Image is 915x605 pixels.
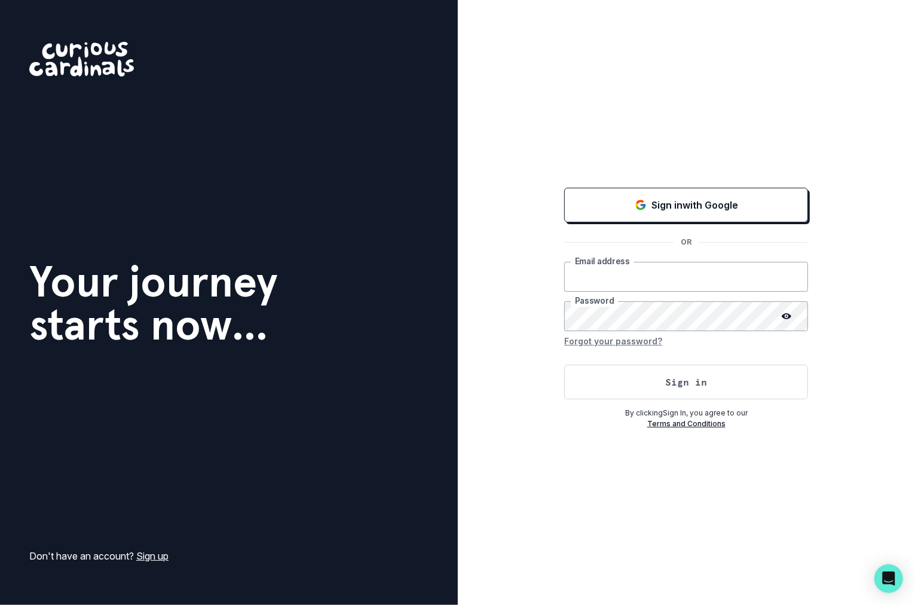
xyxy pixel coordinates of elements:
[29,260,278,346] h1: Your journey starts now...
[874,564,903,593] div: Open Intercom Messenger
[564,331,662,350] button: Forgot your password?
[674,237,699,247] p: OR
[136,550,169,562] a: Sign up
[651,198,738,212] p: Sign in with Google
[29,549,169,563] p: Don't have an account?
[564,365,808,399] button: Sign in
[29,42,134,77] img: Curious Cardinals Logo
[564,188,808,222] button: Sign in with Google (GSuite)
[564,408,808,418] p: By clicking Sign In , you agree to our
[647,419,726,428] a: Terms and Conditions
